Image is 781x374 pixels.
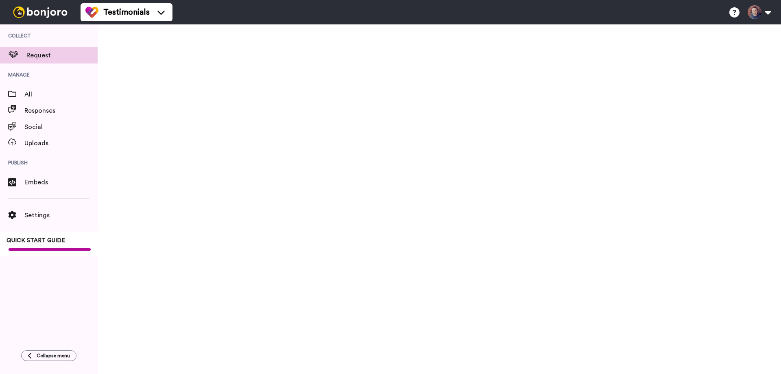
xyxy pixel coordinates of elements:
[37,352,70,359] span: Collapse menu
[10,7,71,18] img: bj-logo-header-white.svg
[24,90,98,99] span: All
[103,7,150,18] span: Testimonials
[21,350,76,361] button: Collapse menu
[24,122,98,132] span: Social
[24,210,98,220] span: Settings
[26,50,98,60] span: Request
[85,6,98,19] img: tm-color.svg
[24,138,98,148] span: Uploads
[24,177,98,187] span: Embeds
[24,106,98,116] span: Responses
[7,238,65,243] span: QUICK START GUIDE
